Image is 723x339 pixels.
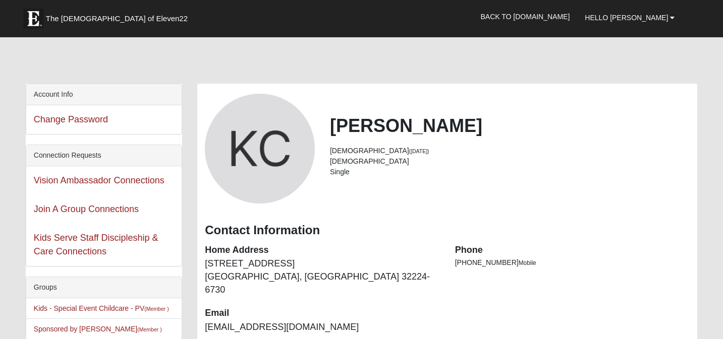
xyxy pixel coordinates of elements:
[34,304,169,312] a: Kids - Special Event Childcare - PV(Member )
[26,145,182,166] div: Connection Requests
[330,115,690,137] h2: [PERSON_NAME]
[23,9,43,29] img: Eleven22 logo
[137,326,161,332] small: (Member )
[18,4,220,29] a: The [DEMOGRAPHIC_DATA] of Eleven22
[46,14,188,24] span: The [DEMOGRAPHIC_DATA] of Eleven22
[473,4,577,29] a: Back to [DOMAIN_NAME]
[205,244,440,257] dt: Home Address
[205,307,440,320] dt: Email
[330,146,690,156] li: [DEMOGRAPHIC_DATA]
[144,306,169,312] small: (Member )
[409,148,429,154] small: ([DATE])
[34,204,139,214] a: Join A Group Connections
[455,244,690,257] dt: Phone
[26,277,182,298] div: Groups
[330,156,690,167] li: [DEMOGRAPHIC_DATA]
[585,14,668,22] span: Hello [PERSON_NAME]
[205,94,315,204] a: View Fullsize Photo
[519,259,536,266] span: Mobile
[577,5,682,30] a: Hello [PERSON_NAME]
[34,233,158,256] a: Kids Serve Staff Discipleship & Care Connections
[26,84,182,105] div: Account Info
[205,321,440,334] dd: [EMAIL_ADDRESS][DOMAIN_NAME]
[34,325,162,333] a: Sponsored by [PERSON_NAME](Member )
[330,167,690,177] li: Single
[205,223,690,238] h3: Contact Information
[205,257,440,296] dd: [STREET_ADDRESS] [GEOGRAPHIC_DATA], [GEOGRAPHIC_DATA] 32224-6730
[34,114,108,124] a: Change Password
[34,175,164,185] a: Vision Ambassador Connections
[455,257,690,268] li: [PHONE_NUMBER]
